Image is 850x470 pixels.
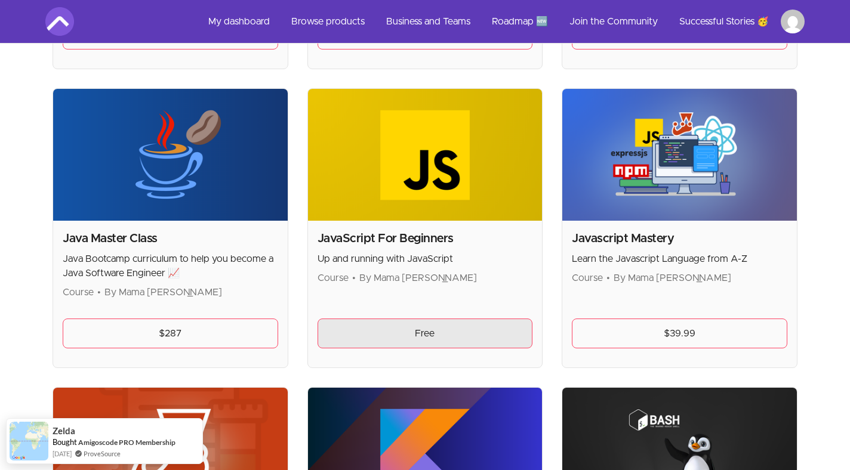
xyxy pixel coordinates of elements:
[308,89,543,221] img: Product image for JavaScript For Beginners
[572,252,787,266] p: Learn the Javascript Language from A-Z
[318,252,533,266] p: Up and running with JavaScript
[53,449,72,459] span: [DATE]
[199,7,279,36] a: My dashboard
[97,287,101,297] span: •
[10,422,48,460] img: provesource social proof notification image
[63,252,278,280] p: Java Bootcamp curriculum to help you become a Java Software Engineer 📈
[562,89,797,221] img: Product image for Javascript Mastery
[78,437,175,447] a: Amigoscode PRO Membership
[614,273,731,283] span: By Mama [PERSON_NAME]
[63,230,278,247] h2: Java Master Class
[282,7,374,36] a: Browse products
[53,89,288,221] img: Product image for Java Master Class
[572,230,787,247] h2: Javascript Mastery
[199,7,805,36] nav: Main
[670,7,778,36] a: Successful Stories 🥳
[318,319,533,348] a: Free
[560,7,667,36] a: Join the Community
[377,7,480,36] a: Business and Teams
[318,230,533,247] h2: JavaScript For Beginners
[572,273,603,283] span: Course
[84,449,121,459] a: ProveSource
[63,287,94,297] span: Course
[781,10,805,33] img: Profile image for ilya
[318,273,349,283] span: Course
[359,273,477,283] span: By Mama [PERSON_NAME]
[104,287,222,297] span: By Mama [PERSON_NAME]
[53,437,77,447] span: Bought
[53,426,75,436] span: Zelda
[63,319,278,348] a: $287
[572,319,787,348] a: $39.99
[45,7,74,36] img: Amigoscode logo
[606,273,610,283] span: •
[482,7,558,36] a: Roadmap 🆕
[352,273,356,283] span: •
